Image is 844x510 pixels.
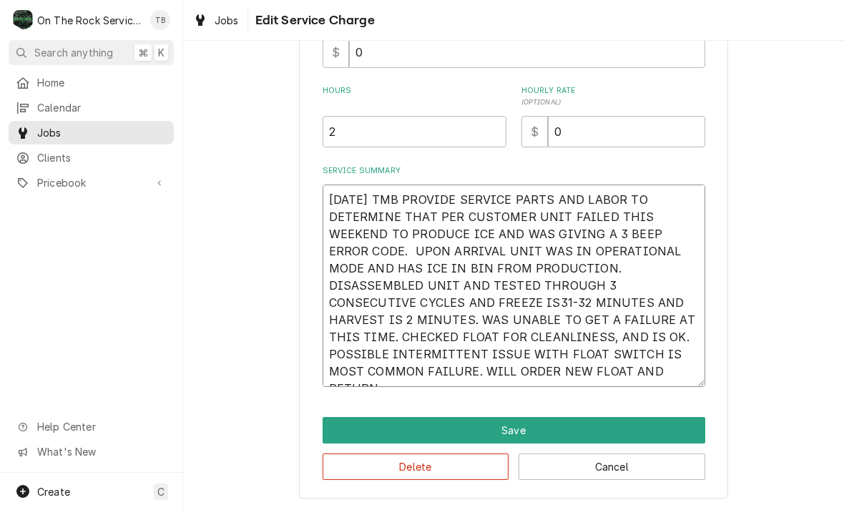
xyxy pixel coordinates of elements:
[9,415,174,438] a: Go to Help Center
[150,10,170,30] div: Todd Brady's Avatar
[521,98,561,106] span: ( optional )
[9,71,174,94] a: Home
[9,440,174,464] a: Go to What's New
[323,417,705,443] button: Save
[37,486,70,498] span: Create
[323,165,705,177] label: Service Summary
[158,45,165,60] span: K
[323,16,705,67] div: Hourly Cost
[37,100,167,115] span: Calendar
[323,85,506,147] div: [object Object]
[9,171,174,195] a: Go to Pricebook
[323,417,705,443] div: Button Group Row
[9,40,174,65] button: Search anything⌘K
[34,45,113,60] span: Search anything
[323,417,705,480] div: Button Group
[519,453,705,480] button: Cancel
[150,10,170,30] div: TB
[9,146,174,170] a: Clients
[37,125,167,140] span: Jobs
[323,185,705,387] textarea: [DATE] TMB PROVIDE SERVICE PARTS AND LABOR TO DETERMINE THAT PER CUSTOMER UNIT FAILED THIS WEEKEN...
[37,13,142,28] div: On The Rock Services
[37,419,165,434] span: Help Center
[37,175,145,190] span: Pricebook
[138,45,148,60] span: ⌘
[215,13,239,28] span: Jobs
[521,85,705,147] div: [object Object]
[323,36,349,68] div: $
[9,96,174,119] a: Calendar
[9,121,174,144] a: Jobs
[323,453,509,480] button: Delete
[251,11,375,30] span: Edit Service Charge
[37,150,167,165] span: Clients
[37,75,167,90] span: Home
[323,165,705,387] div: Service Summary
[323,85,506,108] label: Hours
[521,85,705,108] label: Hourly Rate
[13,10,33,30] div: On The Rock Services's Avatar
[157,484,165,499] span: C
[323,443,705,480] div: Button Group Row
[13,10,33,30] div: O
[187,9,245,32] a: Jobs
[521,116,548,147] div: $
[37,444,165,459] span: What's New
